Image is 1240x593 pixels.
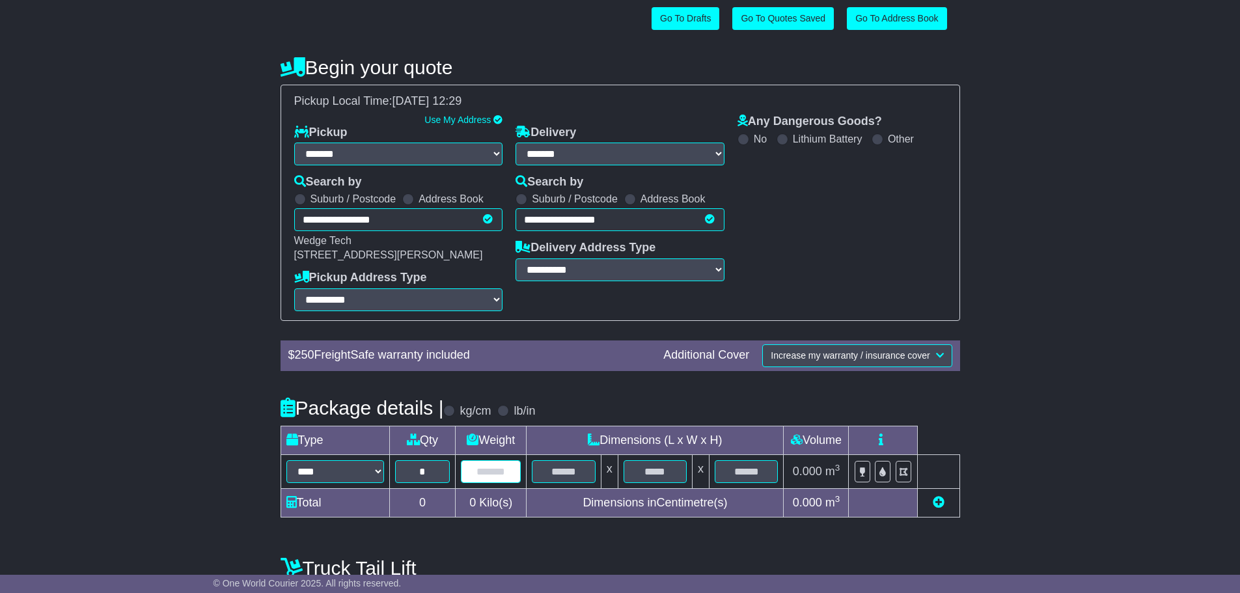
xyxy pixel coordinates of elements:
[214,578,402,588] span: © One World Courier 2025. All rights reserved.
[281,557,960,579] h4: Truck Tail Lift
[527,488,784,517] td: Dimensions in Centimetre(s)
[601,454,618,488] td: x
[456,426,527,454] td: Weight
[771,350,930,361] span: Increase my warranty / insurance cover
[281,488,389,517] td: Total
[310,193,396,205] label: Suburb / Postcode
[641,193,706,205] label: Address Book
[793,133,862,145] label: Lithium Battery
[389,426,456,454] td: Qty
[393,94,462,107] span: [DATE] 12:29
[933,496,944,509] a: Add new item
[888,133,914,145] label: Other
[793,465,822,478] span: 0.000
[847,7,946,30] a: Go To Address Book
[516,126,576,140] label: Delivery
[281,426,389,454] td: Type
[825,465,840,478] span: m
[732,7,834,30] a: Go To Quotes Saved
[532,193,618,205] label: Suburb / Postcode
[825,496,840,509] span: m
[835,494,840,504] sup: 3
[294,271,427,285] label: Pickup Address Type
[460,404,491,419] label: kg/cm
[456,488,527,517] td: Kilo(s)
[294,126,348,140] label: Pickup
[281,57,960,78] h4: Begin your quote
[469,496,476,509] span: 0
[294,235,351,246] span: Wedge Tech
[527,426,784,454] td: Dimensions (L x W x H)
[784,426,849,454] td: Volume
[762,344,952,367] button: Increase my warranty / insurance cover
[657,348,756,363] div: Additional Cover
[693,454,710,488] td: x
[835,463,840,473] sup: 3
[514,404,535,419] label: lb/in
[282,348,657,363] div: $ FreightSafe warranty included
[793,496,822,509] span: 0.000
[516,175,583,189] label: Search by
[652,7,719,30] a: Go To Drafts
[754,133,767,145] label: No
[389,488,456,517] td: 0
[516,241,655,255] label: Delivery Address Type
[288,94,953,109] div: Pickup Local Time:
[295,348,314,361] span: 250
[281,397,444,419] h4: Package details |
[294,175,362,189] label: Search by
[737,115,882,129] label: Any Dangerous Goods?
[419,193,484,205] label: Address Book
[294,249,483,260] span: [STREET_ADDRESS][PERSON_NAME]
[424,115,491,125] a: Use My Address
